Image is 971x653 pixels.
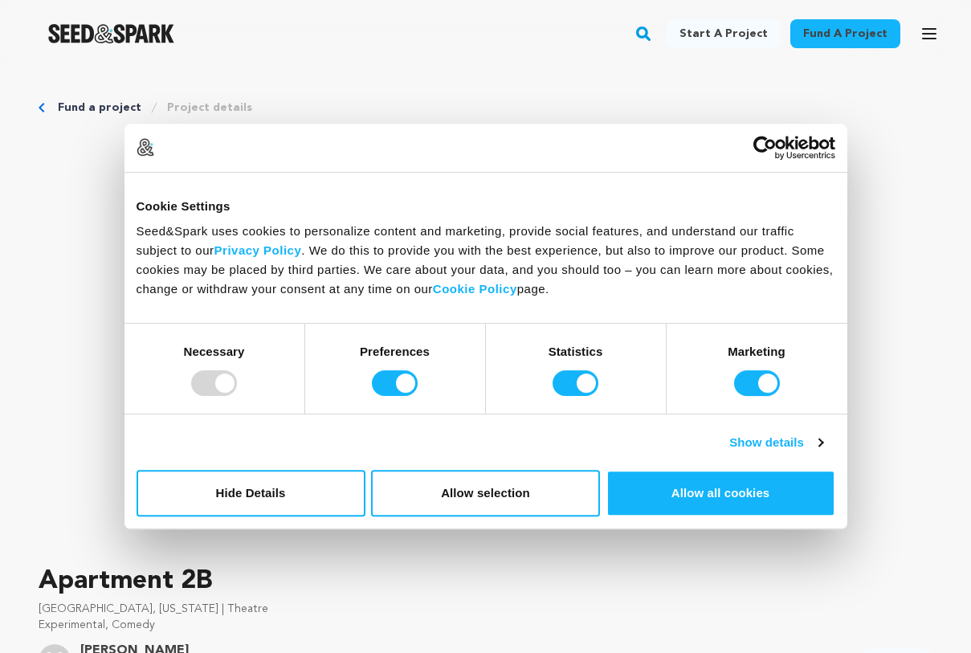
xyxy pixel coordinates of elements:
strong: Statistics [549,345,603,358]
button: Hide Details [137,470,365,516]
a: Cookie Policy [433,282,517,296]
a: Privacy Policy [214,243,302,257]
a: Fund a project [58,100,141,116]
a: Show details [729,433,822,452]
div: Breadcrumb [39,100,932,116]
p: [GEOGRAPHIC_DATA], [US_STATE] | Theatre [39,601,932,617]
div: Seed&Spark uses cookies to personalize content and marketing, provide social features, and unders... [137,222,835,299]
button: Allow all cookies [606,470,835,516]
a: Project details [167,100,252,116]
a: Start a project [667,19,781,48]
img: Seed&Spark Logo Dark Mode [48,24,174,43]
a: Fund a project [790,19,900,48]
p: Experimental, Comedy [39,617,932,633]
a: Seed&Spark Homepage [48,24,174,43]
a: Usercentrics Cookiebot - opens in a new window [695,136,835,160]
strong: Preferences [360,345,430,358]
div: Cookie Settings [137,197,835,216]
strong: Marketing [728,345,785,358]
p: Apartment 2B [39,562,932,601]
button: Allow selection [371,470,600,516]
img: logo [137,138,154,156]
strong: Necessary [184,345,245,358]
